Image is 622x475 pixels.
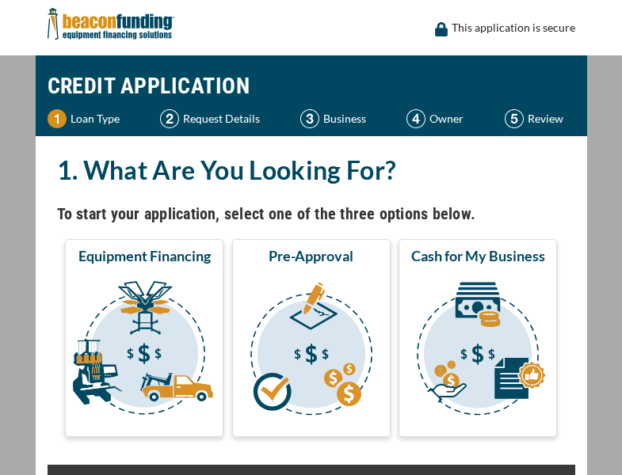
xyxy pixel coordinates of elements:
p: Business [323,109,366,128]
button: Pre-Approval [232,239,391,437]
p: Review [528,109,563,128]
img: Pre-Approval [235,272,387,430]
img: Equipment Financing [68,272,220,430]
img: Step 5 [505,109,524,128]
p: This application is secure [452,18,575,37]
p: Request Details [183,109,260,128]
img: Step 4 [406,109,425,128]
p: Owner [429,109,464,128]
button: Cash for My Business [399,239,557,437]
button: Equipment Financing [65,239,223,437]
img: Step 1 [48,109,67,128]
p: Loan Type [71,109,120,128]
span: Cash for My Business [411,246,545,265]
img: Step 3 [300,109,319,128]
h4: To start your application, select one of the three options below. [57,200,566,227]
h1: CREDIT APPLICATION [48,63,575,109]
span: Equipment Financing [78,246,211,265]
img: lock icon to convery security [435,22,448,36]
span: Pre-Approval [269,246,353,265]
img: Cash for My Business [402,272,554,430]
h2: 1. What Are You Looking For? [57,152,566,188]
img: Step 2 [160,109,179,128]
